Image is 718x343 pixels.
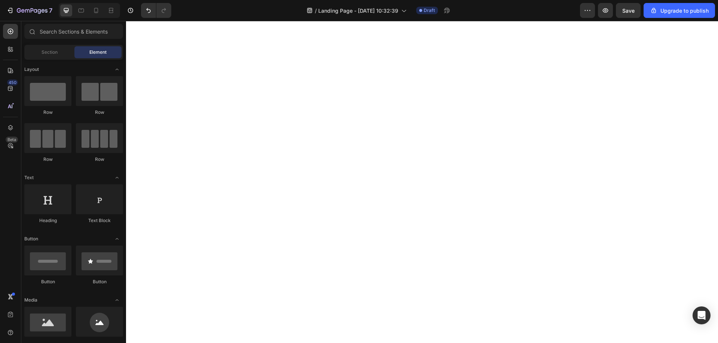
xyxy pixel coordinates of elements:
[141,3,171,18] div: Undo/Redo
[76,217,123,224] div: Text Block
[318,7,398,15] span: Landing Page - [DATE] 10:32:39
[111,172,123,184] span: Toggle open
[6,137,18,143] div: Beta
[650,7,709,15] div: Upgrade to publish
[644,3,715,18] button: Upgrade to publish
[24,236,38,242] span: Button
[126,21,718,343] iframe: Design area
[111,63,123,75] span: Toggle open
[315,7,317,15] span: /
[111,233,123,245] span: Toggle open
[24,174,34,181] span: Text
[424,7,435,14] span: Draft
[24,109,71,116] div: Row
[24,217,71,224] div: Heading
[42,49,58,56] span: Section
[693,306,711,324] div: Open Intercom Messenger
[76,278,123,285] div: Button
[76,156,123,163] div: Row
[7,79,18,85] div: 450
[24,297,37,303] span: Media
[24,24,123,39] input: Search Sections & Elements
[622,7,635,14] span: Save
[3,3,56,18] button: 7
[76,109,123,116] div: Row
[616,3,641,18] button: Save
[111,294,123,306] span: Toggle open
[24,278,71,285] div: Button
[49,6,52,15] p: 7
[24,156,71,163] div: Row
[24,66,39,73] span: Layout
[89,49,107,56] span: Element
